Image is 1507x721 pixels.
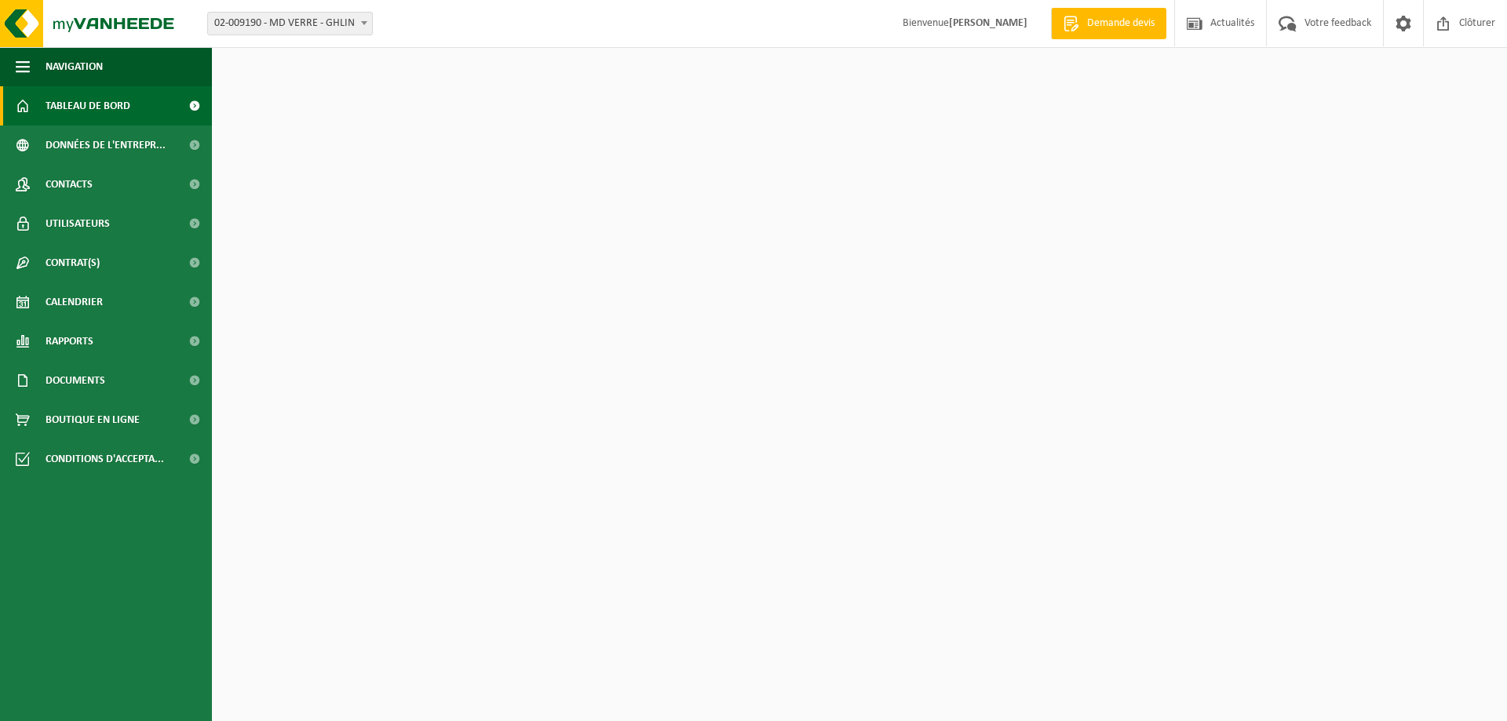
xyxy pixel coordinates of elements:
span: Navigation [46,47,103,86]
span: Données de l'entrepr... [46,126,166,165]
span: Demande devis [1083,16,1159,31]
span: Boutique en ligne [46,400,140,439]
span: Contrat(s) [46,243,100,282]
span: Tableau de bord [46,86,130,126]
span: 02-009190 - MD VERRE - GHLIN [207,12,373,35]
span: 02-009190 - MD VERRE - GHLIN [208,13,372,35]
a: Demande devis [1051,8,1166,39]
span: Utilisateurs [46,204,110,243]
span: Calendrier [46,282,103,322]
strong: [PERSON_NAME] [949,17,1027,29]
span: Rapports [46,322,93,361]
span: Documents [46,361,105,400]
span: Contacts [46,165,93,204]
span: Conditions d'accepta... [46,439,164,479]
